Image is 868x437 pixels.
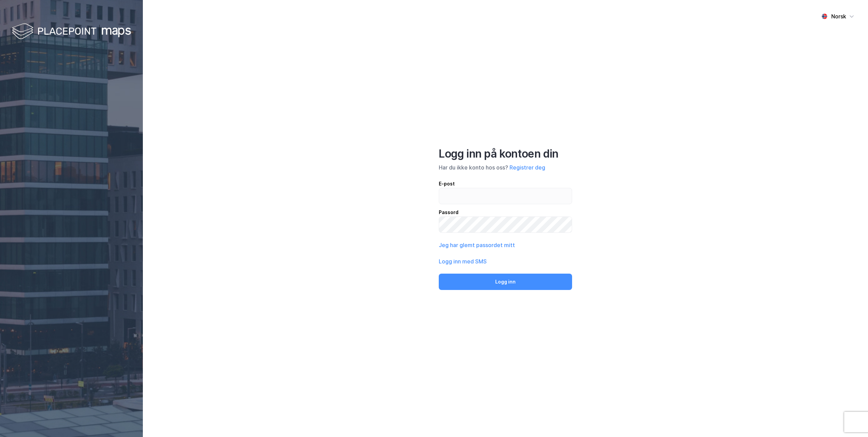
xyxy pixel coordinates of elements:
button: Logg inn med SMS [439,257,487,265]
button: Registrer deg [510,163,545,172]
div: Norsk [831,12,846,20]
button: Logg inn [439,274,572,290]
div: Har du ikke konto hos oss? [439,163,572,172]
div: Logg inn på kontoen din [439,147,572,161]
div: E-post [439,180,572,188]
div: Passord [439,208,572,216]
img: logo-white.f07954bde2210d2a523dddb988cd2aa7.svg [12,22,131,42]
button: Jeg har glemt passordet mitt [439,241,515,249]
